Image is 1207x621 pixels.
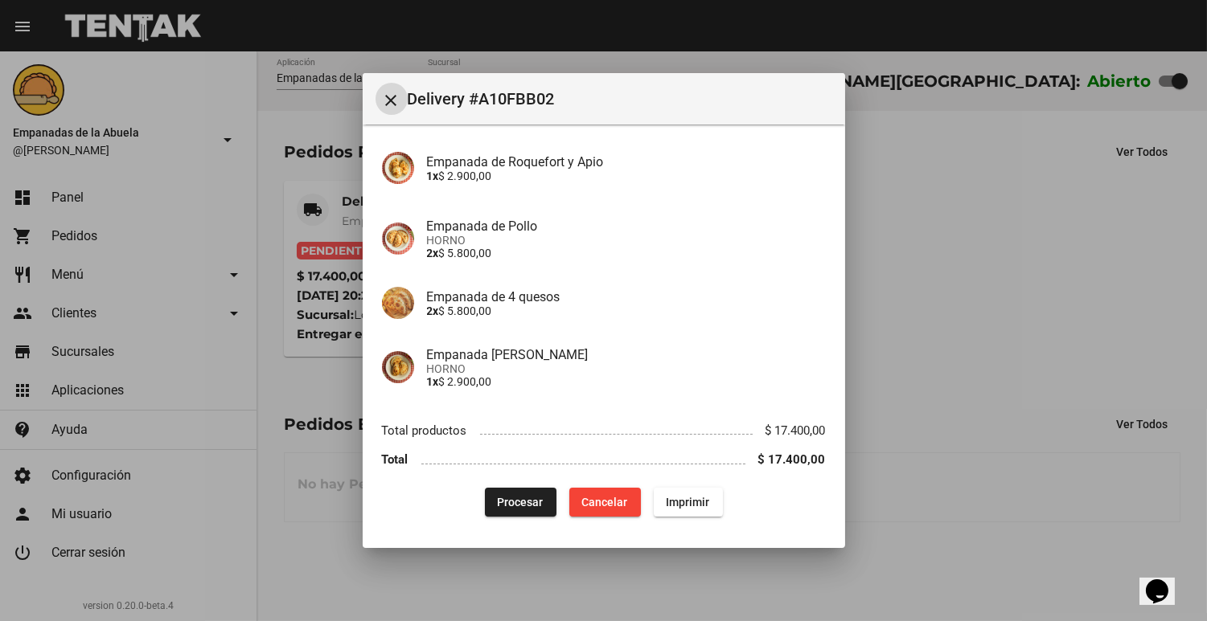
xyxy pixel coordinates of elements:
[427,304,826,317] p: $ 5.800,00
[382,91,401,110] mat-icon: Cerrar
[427,247,439,259] b: 2x
[427,234,826,247] span: HORNO
[408,86,832,112] span: Delivery #A10FBB02
[485,488,556,517] button: Procesar
[667,496,710,509] span: Imprimir
[427,247,826,259] p: $ 5.800,00
[427,362,826,375] span: HORNO
[382,287,414,319] img: 363ca94e-5ed4-4755-8df0-ca7d50f4a994.jpg
[382,415,826,445] li: Total productos $ 17.400,00
[582,496,628,509] span: Cancelar
[654,488,723,517] button: Imprimir
[427,375,439,388] b: 1x
[427,219,826,234] h4: Empanada de Pollo
[427,304,439,317] b: 2x
[427,154,826,170] h4: Empanada de Roquefort y Apio
[569,488,641,517] button: Cancelar
[427,375,826,388] p: $ 2.900,00
[427,289,826,304] h4: Empanada de 4 quesos
[376,83,408,115] button: Cerrar
[382,445,826,475] li: Total $ 17.400,00
[427,170,826,182] p: $ 2.900,00
[427,347,826,362] h4: Empanada [PERSON_NAME]
[382,351,414,383] img: f753fea7-0f09-41b3-9a9e-ddb84fc3b359.jpg
[427,170,439,182] b: 1x
[498,496,544,509] span: Procesar
[382,223,414,255] img: 10349b5f-e677-4e10-aec3-c36b893dfd64.jpg
[382,152,414,184] img: d59fadef-f63f-4083-8943-9e902174ec49.jpg
[1139,557,1191,605] iframe: chat widget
